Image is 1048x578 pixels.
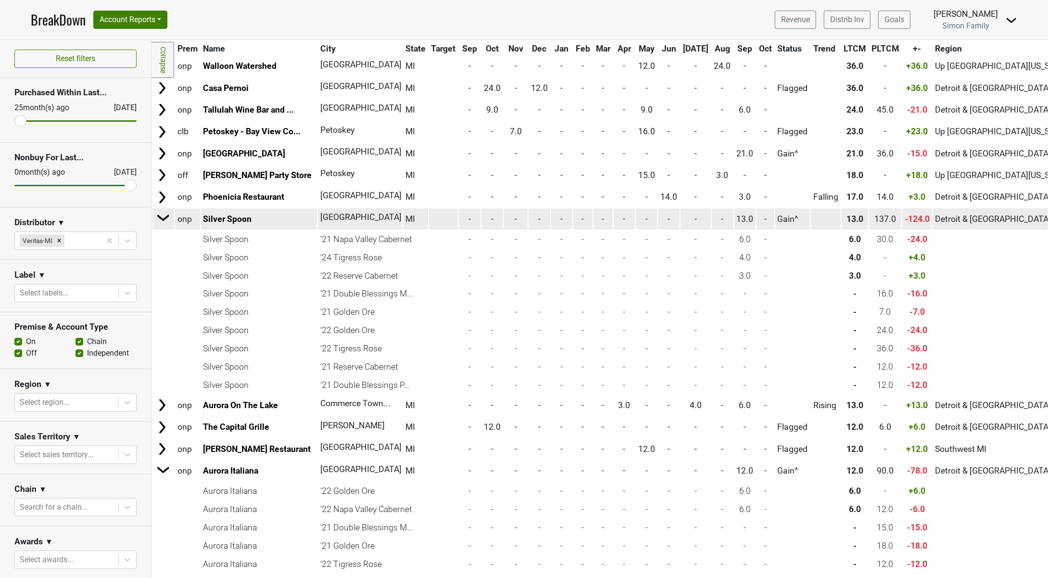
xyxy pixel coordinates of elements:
[155,103,169,117] img: Arrow right
[152,40,174,57] th: &nbsp;: activate to sort column ascending
[491,170,493,180] span: -
[405,127,415,136] span: MI
[14,153,137,163] h3: Nonbuy For Last...
[602,61,604,71] span: -
[491,127,493,136] span: -
[824,11,871,29] a: Distrib Inv
[614,249,635,266] td: -
[573,249,593,266] td: -
[775,208,810,229] td: Gain^
[668,83,670,93] span: -
[874,214,896,224] span: 137.0
[561,127,563,136] span: -
[712,249,733,266] td: -
[468,61,471,71] span: -
[668,170,670,180] span: -
[320,147,402,156] span: [GEOGRAPHIC_DATA]
[602,127,604,136] span: -
[14,102,91,114] div: 25 month(s) ago
[775,77,810,98] td: Flagged
[721,105,724,115] span: -
[846,149,863,158] span: 21.0
[561,170,563,180] span: -
[694,61,697,71] span: -
[45,536,53,548] span: ▼
[515,105,517,115] span: -
[739,105,751,115] span: 6.0
[694,127,697,136] span: -
[155,190,169,205] img: Arrow right
[484,83,501,93] span: 24.0
[515,214,517,224] span: -
[877,149,894,158] span: 36.0
[668,61,670,71] span: -
[573,40,593,57] th: Feb: activate to sort column ascending
[38,270,46,281] span: ▼
[14,484,37,494] h3: Chain
[515,149,517,158] span: -
[203,105,294,115] a: Tallulah Wine Bar and ...
[582,170,584,180] span: -
[320,125,354,135] span: Petoskey
[764,105,767,115] span: -
[87,336,107,347] label: Chain
[531,83,548,93] span: 12.0
[203,400,278,410] a: Aurora On The Lake
[405,105,415,115] span: MI
[39,484,47,495] span: ▼
[14,379,41,389] h3: Region
[602,192,604,202] span: -
[712,231,733,248] td: -
[878,11,910,29] a: Goals
[155,81,169,95] img: Arrow right
[175,40,200,57] th: Prem: activate to sort column ascending
[203,44,225,53] span: Name
[681,231,711,248] td: -
[429,40,458,57] th: Target: activate to sort column ascending
[739,192,751,202] span: 3.0
[614,231,635,248] td: -
[721,83,724,93] span: -
[481,249,503,266] td: -
[320,191,402,200] span: [GEOGRAPHIC_DATA]
[538,170,541,180] span: -
[623,127,625,136] span: -
[14,270,36,280] h3: Label
[681,249,711,266] td: -
[203,422,269,432] a: The Capital Grille
[602,214,604,224] span: -
[913,44,921,53] span: +-
[636,231,657,248] td: -
[405,61,415,71] span: MI
[515,83,517,93] span: -
[582,127,584,136] span: -
[405,170,415,180] span: MI
[515,61,517,71] span: -
[468,105,471,115] span: -
[1006,14,1017,26] img: Dropdown Menu
[775,121,810,142] td: Flagged
[57,217,65,229] span: ▼
[846,127,863,136] span: 23.0
[907,149,927,158] span: -15.0
[155,168,169,182] img: Arrow right
[602,105,604,115] span: -
[602,170,604,180] span: -
[538,149,541,158] span: -
[93,11,167,29] button: Account Reports
[842,231,869,248] td: 6.0
[175,99,200,120] td: onp
[468,83,471,93] span: -
[623,61,625,71] span: -
[203,170,312,180] a: [PERSON_NAME] Party Store
[31,10,86,30] a: BreakDown
[320,103,402,113] span: [GEOGRAPHIC_DATA]
[87,347,129,359] label: Independent
[811,40,841,57] th: Trend: activate to sort column ascending
[491,61,493,71] span: -
[884,127,886,136] span: -
[661,192,678,202] span: 14.0
[714,61,731,71] span: 24.0
[405,83,415,93] span: MI
[459,249,480,266] td: -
